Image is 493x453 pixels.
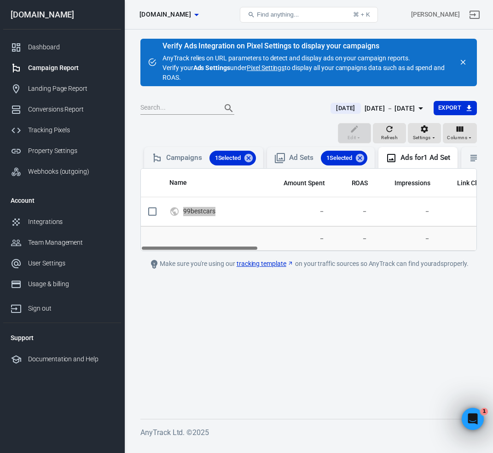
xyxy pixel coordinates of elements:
span: The number of clicks on links within the ad that led to advertiser-specified destinations [457,177,488,188]
div: Conversions Report [28,105,114,114]
span: Name [169,178,199,188]
span: The total return on ad spend [352,177,368,188]
button: Settings [408,123,441,143]
a: 99bestcars [183,207,215,215]
span: The estimated total amount of money you've spent on your campaign, ad set or ad during its schedule. [272,177,325,188]
span: 1 Selected [209,153,247,163]
a: Sign out [464,4,486,26]
span: － [272,234,325,243]
button: [DOMAIN_NAME] [136,6,202,23]
span: － [340,207,368,216]
span: 1 Selected [321,153,358,163]
a: Landing Page Report [3,78,121,99]
span: Settings [413,134,431,142]
div: Campaign Report [28,63,114,73]
button: Columns [443,123,477,143]
div: Verify Ads Integration on Pixel Settings to display your campaigns [162,41,451,51]
button: Refresh [373,123,406,143]
div: Make sure you're using our on your traffic sources so AnyTrack can find your ads properly. [140,259,477,270]
div: Team Management [28,238,114,247]
button: Export [434,101,477,115]
span: － [383,234,430,243]
span: － [383,207,430,216]
span: － [340,234,368,243]
div: ⌘ + K [353,11,370,18]
span: The estimated total amount of money you've spent on your campaign, ad set or ad during its schedule. [284,177,325,188]
a: Integrations [3,212,121,232]
div: [DOMAIN_NAME] [3,11,121,19]
div: User Settings [28,259,114,268]
span: The total return on ad spend [340,177,368,188]
div: [DATE] － [DATE] [365,103,415,114]
span: Impressions [394,179,430,188]
div: Usage & billing [28,279,114,289]
div: Sign out [28,304,114,313]
a: Tracking Pixels [3,120,121,141]
div: Account id: Z7eiIvhy [411,10,460,19]
button: close [457,56,470,69]
div: Webhooks (outgoing) [28,167,114,176]
a: Usage & billing [3,274,121,294]
span: The number of times your ads were on screen. [394,177,430,188]
button: [DATE][DATE] － [DATE] [323,101,433,116]
span: － [272,207,325,216]
a: Sign out [3,294,121,319]
span: The number of clicks on links within the ad that led to advertiser-specified destinations [445,177,488,188]
svg: UTM & Web Traffic [169,206,180,217]
iframe: Intercom live chat [462,408,484,430]
div: Integrations [28,217,114,227]
a: Webhooks (outgoing) [3,161,121,182]
span: The number of times your ads were on screen. [383,177,430,188]
div: Tracking Pixels [28,125,114,135]
a: Campaign Report [3,58,121,78]
div: Property Settings [28,146,114,156]
div: Campaigns [166,151,256,165]
span: [DATE] [332,104,359,113]
div: 1Selected [321,151,368,165]
a: Property Settings [3,141,121,161]
div: Landing Page Report [28,84,114,94]
span: Name [169,178,187,188]
span: 1 [481,408,488,415]
div: Ads for 1 Ad Set [400,153,450,163]
a: Conversions Report [3,99,121,120]
a: Pixel Settings [247,63,284,73]
span: Find anything... [257,11,299,18]
div: 1Selected [209,151,256,165]
span: 99bestcars [183,208,217,214]
span: Amount Spent [284,179,325,188]
div: scrollable content [141,169,476,251]
a: Team Management [3,232,121,253]
li: Account [3,189,121,212]
div: Dashboard [28,42,114,52]
span: ROAS [352,179,368,188]
button: Find anything...⌘ + K [240,7,378,23]
h6: AnyTrack Ltd. © 2025 [140,427,477,438]
div: Documentation and Help [28,354,114,364]
button: Search [218,97,240,119]
strong: Ads Settings [193,64,231,71]
span: Refresh [381,134,398,142]
a: tracking template [237,259,294,269]
div: Ad Sets [289,151,367,165]
div: AnyTrack relies on URL parameters to detect and display ads on your campaign reports. Verify your... [162,42,451,82]
span: － [445,207,488,216]
span: carinspector.io [139,9,191,20]
li: Support [3,327,121,349]
span: Link Clicks [457,179,488,188]
span: Columns [447,134,467,142]
span: － [445,234,488,243]
a: Dashboard [3,37,121,58]
a: User Settings [3,253,121,274]
input: Search... [140,102,214,114]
